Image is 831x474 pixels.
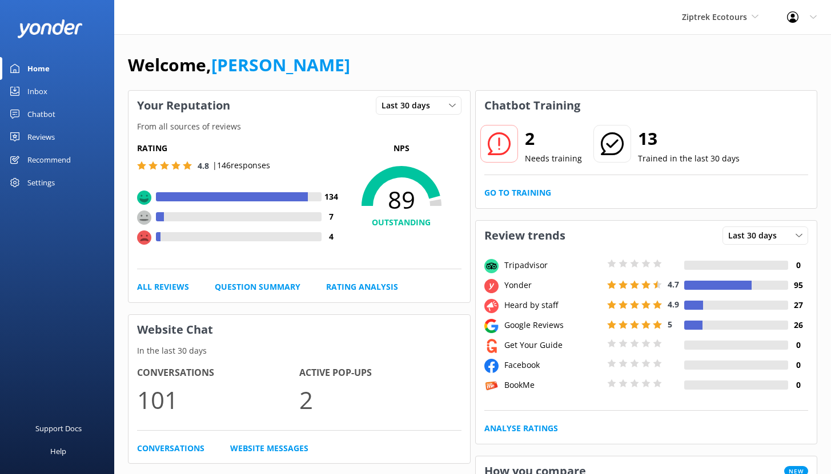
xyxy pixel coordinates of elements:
a: Rating Analysis [326,281,398,293]
span: 89 [342,185,461,214]
a: Website Messages [230,442,308,455]
h4: 26 [788,319,808,331]
div: Google Reviews [501,319,604,331]
h3: Chatbot Training [476,91,589,120]
a: [PERSON_NAME] [211,53,350,76]
div: Settings [27,171,55,194]
h2: 13 [638,125,740,152]
div: Heard by staff [501,299,604,311]
p: Needs training [525,152,582,165]
p: | 146 responses [212,159,270,172]
div: Chatbot [27,103,55,125]
span: Last 30 days [728,229,784,242]
p: From all sources of reviews [129,120,470,133]
h2: 2 [525,125,582,152]
a: Conversations [137,442,204,455]
h4: 95 [788,279,808,291]
span: 5 [668,319,672,330]
div: Yonder [501,279,604,291]
h4: OUTSTANDING [342,216,461,229]
h4: 0 [788,259,808,272]
a: Go to Training [484,187,551,199]
div: Tripadvisor [501,259,604,272]
h1: Welcome, [128,51,350,79]
div: Facebook [501,359,604,371]
span: 4.7 [668,279,679,290]
img: yonder-white-logo.png [17,19,83,38]
h4: 134 [322,191,342,203]
div: Inbox [27,80,47,103]
h3: Your Reputation [129,91,239,120]
p: In the last 30 days [129,345,470,357]
h4: 0 [788,339,808,351]
div: BookMe [501,379,604,391]
span: Last 30 days [382,99,437,112]
h3: Review trends [476,221,574,250]
div: Recommend [27,148,71,171]
div: Support Docs [35,417,82,440]
h4: Active Pop-ups [299,366,461,380]
div: Home [27,57,50,80]
p: 2 [299,380,461,419]
h4: Conversations [137,366,299,380]
h4: 27 [788,299,808,311]
h4: 4 [322,230,342,243]
p: NPS [342,142,461,155]
span: Ziptrek Ecotours [682,11,747,22]
span: 4.8 [198,160,209,171]
h4: 7 [322,210,342,223]
div: Help [50,440,66,463]
span: 4.9 [668,299,679,310]
h4: 0 [788,379,808,391]
h3: Website Chat [129,315,470,345]
h5: Rating [137,142,342,155]
p: 101 [137,380,299,419]
div: Get Your Guide [501,339,604,351]
h4: 0 [788,359,808,371]
a: Question Summary [215,281,300,293]
p: Trained in the last 30 days [638,152,740,165]
a: All Reviews [137,281,189,293]
div: Reviews [27,125,55,148]
a: Analyse Ratings [484,422,558,435]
